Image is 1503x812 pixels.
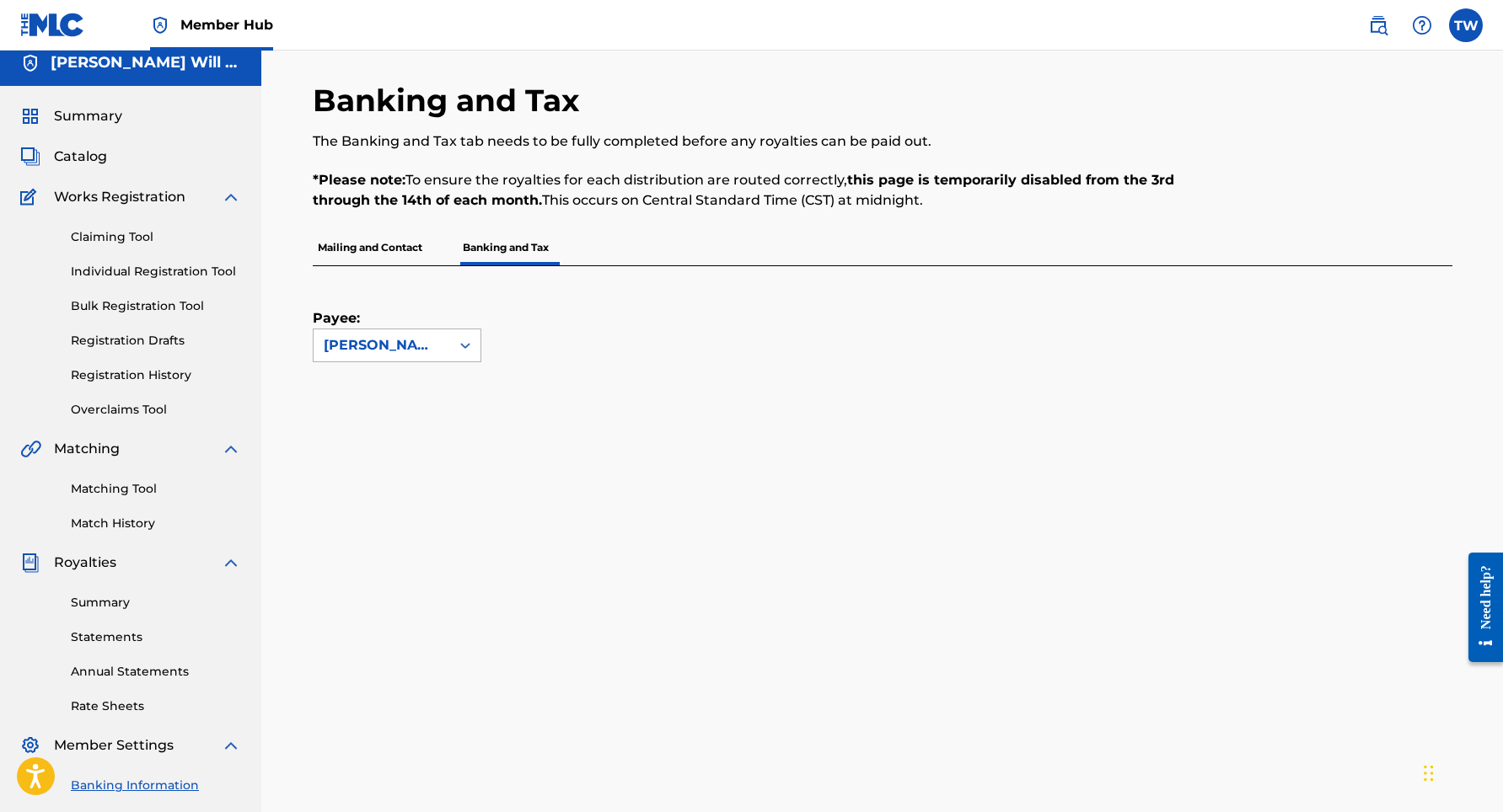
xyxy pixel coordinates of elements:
a: CatalogCatalog [20,147,107,167]
img: Works Registration [20,187,42,207]
label: Payee: [313,308,397,329]
a: Summary [71,594,241,612]
a: Individual Registration Tool [71,263,241,280]
span: Member Settings [54,735,174,756]
a: Overclaims Tool [71,401,241,419]
div: Help [1405,8,1439,42]
img: expand [221,187,241,207]
img: Royalties [20,553,40,573]
span: Royalties [54,553,116,573]
a: Statements [71,628,241,646]
a: Banking Information [71,777,241,794]
img: Matching [20,439,41,459]
a: Registration Drafts [71,332,241,350]
h2: Banking and Tax [313,82,588,120]
strong: *Please note: [313,172,405,188]
img: Member Settings [20,735,40,756]
iframe: Resource Center [1456,538,1503,677]
div: Drag [1424,748,1434,799]
p: Banking and Tax [458,230,554,265]
img: search [1368,15,1388,35]
a: Annual Statements [71,663,241,681]
a: SummarySummary [20,106,122,126]
span: Matching [54,439,120,459]
img: MLC Logo [20,13,85,37]
iframe: Chat Widget [1419,731,1503,812]
span: Summary [54,106,122,126]
p: To ensure the royalties for each distribution are routed correctly, This occurs on Central Standa... [313,170,1190,211]
img: expand [221,553,241,573]
img: help [1412,15,1432,35]
div: User Menu [1449,8,1483,42]
p: Mailing and Contact [313,230,427,265]
a: Match History [71,515,241,532]
span: Member Hub [180,15,273,35]
a: Public Search [1361,8,1395,42]
a: Rate Sheets [71,697,241,715]
div: [PERSON_NAME] Will Publishing [324,335,440,355]
a: Registration History [71,366,241,384]
img: Summary [20,106,40,126]
span: Catalog [54,147,107,167]
img: Catalog [20,147,40,167]
img: expand [221,735,241,756]
img: Accounts [20,53,40,73]
span: Works Registration [54,187,185,207]
img: Top Rightsholder [150,15,170,35]
h5: Rashaun Will Publishing [51,53,241,72]
img: expand [221,439,241,459]
a: Bulk Registration Tool [71,297,241,315]
strong: this page is temporarily disabled from the 3rd through the 14th of each month. [313,172,1174,208]
p: The Banking and Tax tab needs to be fully completed before any royalties can be paid out. [313,131,1190,152]
a: Claiming Tool [71,228,241,246]
a: Matching Tool [71,480,241,498]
